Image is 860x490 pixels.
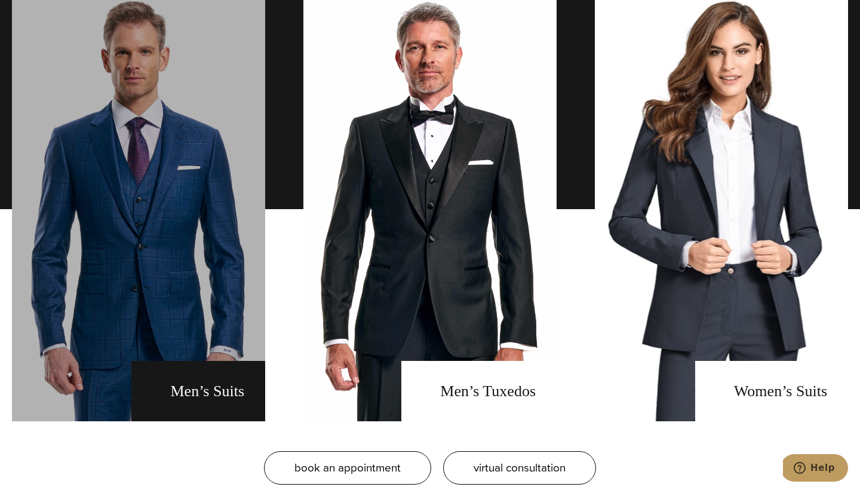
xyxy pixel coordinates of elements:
a: virtual consultation [443,451,596,485]
span: virtual consultation [474,459,566,476]
a: book an appointment [264,451,431,485]
span: book an appointment [294,459,401,476]
iframe: Opens a widget where you can chat to one of our agents [783,454,848,484]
